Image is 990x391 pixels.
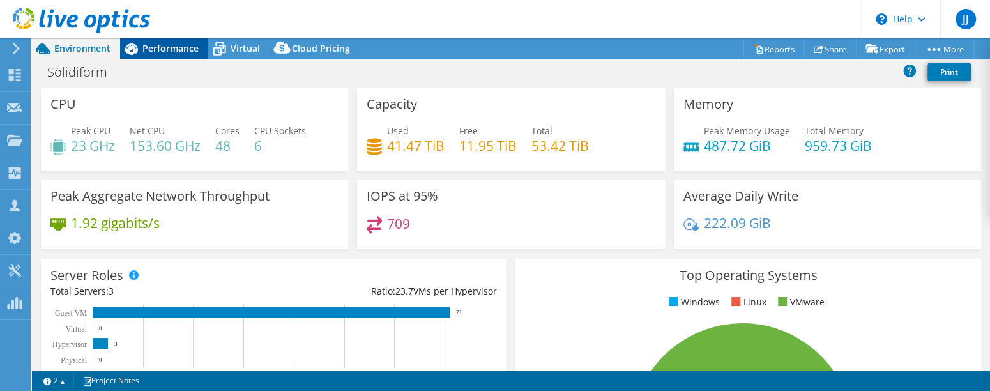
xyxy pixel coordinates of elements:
[215,139,240,153] h4: 48
[387,139,445,153] h4: 41.47 TiB
[99,325,102,332] text: 0
[683,189,798,203] h3: Average Daily Write
[50,97,76,111] h3: CPU
[42,65,127,79] h1: Solidiform
[683,97,733,111] h3: Memory
[109,285,114,297] span: 3
[231,42,260,54] span: Virtual
[50,189,270,203] h3: Peak Aggregate Network Throughput
[775,295,825,309] li: VMware
[856,39,915,59] a: Export
[114,341,118,347] text: 3
[34,372,74,388] a: 2
[387,217,410,231] h4: 709
[99,356,102,363] text: 0
[459,139,517,153] h4: 11.95 TiB
[367,189,438,203] h3: IOPS at 95%
[292,42,350,54] span: Cloud Pricing
[395,285,413,297] span: 23.7
[704,216,771,230] h4: 222.09 GiB
[55,309,87,318] text: Guest VM
[805,139,872,153] h4: 959.73 GiB
[66,325,88,333] text: Virtual
[52,340,87,349] text: Hypervisor
[71,125,110,137] span: Peak CPU
[915,39,974,59] a: More
[743,39,805,59] a: Reports
[73,372,148,388] a: Project Notes
[367,97,417,111] h3: Capacity
[456,309,462,316] text: 71
[704,125,790,137] span: Peak Memory Usage
[956,9,976,29] span: JJ
[254,139,306,153] h4: 6
[459,125,478,137] span: Free
[387,125,409,137] span: Used
[273,284,496,298] div: Ratio: VMs per Hypervisor
[876,13,887,25] svg: \n
[71,216,160,230] h4: 1.92 gigabits/s
[54,42,110,54] span: Environment
[728,295,766,309] li: Linux
[215,125,240,137] span: Cores
[525,268,971,282] h3: Top Operating Systems
[50,284,273,298] div: Total Servers:
[71,139,115,153] h4: 23 GHz
[254,125,306,137] span: CPU Sockets
[531,125,552,137] span: Total
[704,139,790,153] h4: 487.72 GiB
[142,42,199,54] span: Performance
[50,268,123,282] h3: Server Roles
[804,39,857,59] a: Share
[805,125,864,137] span: Total Memory
[61,356,87,365] text: Physical
[130,125,165,137] span: Net CPU
[927,63,971,81] a: Print
[531,139,589,153] h4: 53.42 TiB
[666,295,720,309] li: Windows
[130,139,201,153] h4: 153.60 GHz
